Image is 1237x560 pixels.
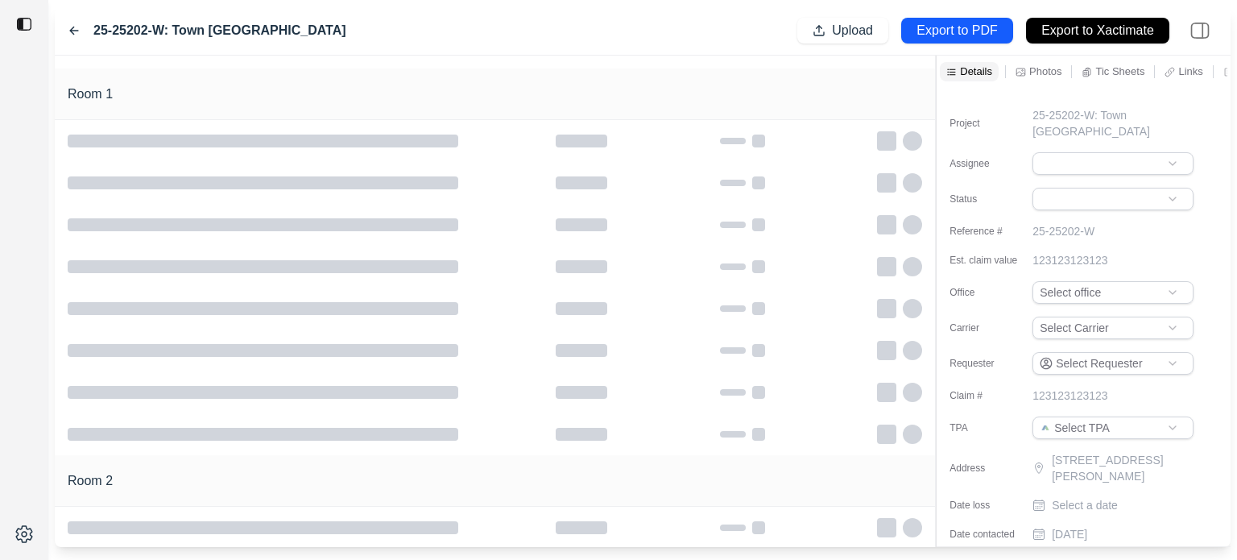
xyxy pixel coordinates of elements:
label: Reference # [949,225,1030,238]
p: Upload [832,22,873,40]
label: Carrier [949,321,1030,334]
label: Date loss [949,499,1030,512]
img: toggle sidebar [16,16,32,32]
label: TPA [949,421,1030,434]
h1: Room 1 [68,85,113,104]
p: Export to Xactimate [1041,22,1154,40]
label: Est. claim value [949,254,1030,267]
label: Claim # [949,389,1030,402]
p: 123123123123 [1032,388,1107,404]
button: Export to PDF [901,18,1013,44]
p: 25-25202-W: Town [GEOGRAPHIC_DATA] [1032,107,1198,139]
p: Select a date [1052,497,1118,513]
p: [DATE] [1052,526,1087,542]
p: Export to PDF [916,22,997,40]
label: Date contacted [949,528,1030,541]
label: Office [949,286,1030,299]
button: Upload [797,18,888,44]
p: Details [960,64,992,78]
label: 25-25202-W: Town [GEOGRAPHIC_DATA] [93,21,346,40]
p: Tic Sheets [1095,64,1144,78]
p: 123123123123 [1032,252,1107,268]
label: Status [949,193,1030,205]
p: [STREET_ADDRESS][PERSON_NAME] [1052,452,1198,484]
h1: Room 2 [68,471,113,491]
label: Requester [949,357,1030,370]
button: Export to Xactimate [1026,18,1169,44]
label: Assignee [949,157,1030,170]
label: Address [949,462,1030,475]
p: Photos [1029,64,1061,78]
p: Links [1178,64,1202,78]
p: 25-25202-W [1032,223,1094,239]
label: Project [949,117,1030,130]
img: right-panel.svg [1182,13,1218,48]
